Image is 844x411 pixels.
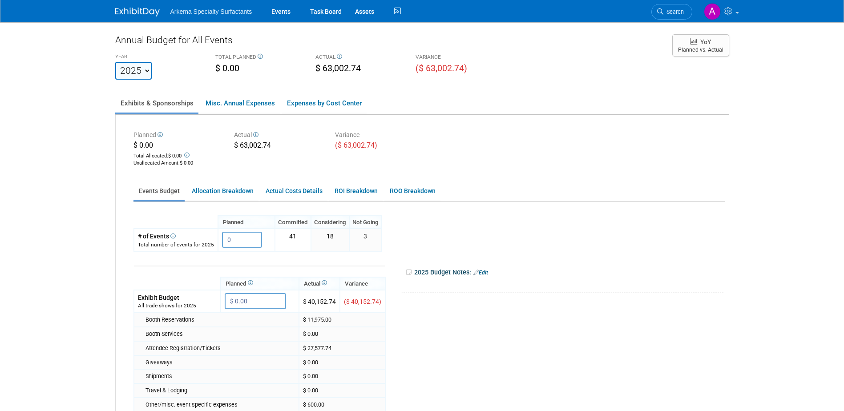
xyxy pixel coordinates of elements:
[138,302,217,310] div: All trade shows for 2025
[221,277,299,290] th: Planned
[145,387,295,395] div: Travel & Lodging
[133,160,178,166] span: Unallocated Amount
[138,232,214,241] div: # of Events
[340,277,385,290] th: Variance
[133,151,221,160] div: Total Allocated:
[218,216,275,229] th: Planned
[115,33,663,51] div: Annual Budget for All Events
[145,316,295,324] div: Booth Reservations
[260,182,327,200] a: Actual Costs Details
[299,383,385,398] td: $ 0.00
[145,330,295,338] div: Booth Services
[180,160,193,166] span: $ 0.00
[145,401,295,409] div: Other/misc. event-specific expenses
[145,359,295,367] div: Giveaways
[275,229,311,251] td: 41
[299,313,385,327] td: $ 11,975.00
[234,141,322,152] div: $ 63,002.74
[672,34,729,56] button: YoY Planned vs. Actual
[168,153,182,159] span: $ 0.00
[335,130,423,141] div: Variance
[133,130,221,141] div: Planned
[473,270,488,276] a: Edit
[145,344,295,352] div: Attendee Registration/Tickets
[145,372,295,380] div: Shipments
[299,327,385,341] td: $ 0.00
[416,53,502,62] div: VARIANCE
[234,130,322,141] div: Actual
[115,8,160,16] img: ExhibitDay
[315,53,402,62] div: ACTUAL
[349,229,382,251] td: 3
[133,160,221,167] div: :
[700,38,711,45] span: YoY
[115,53,202,62] div: YEAR
[335,141,377,149] span: ($ 63,002.74)
[133,141,153,149] span: $ 0.00
[299,290,340,313] td: $ 40,152.74
[282,94,367,113] a: Expenses by Cost Center
[311,229,349,251] td: 18
[115,94,198,113] a: Exhibits & Sponsorships
[215,63,239,73] span: $ 0.00
[405,266,723,279] div: 2025 Budget Notes:
[416,63,467,73] span: ($ 63,002.74)
[275,216,311,229] th: Committed
[299,277,340,290] th: Actual
[329,182,383,200] a: ROI Breakdown
[138,241,214,249] div: Total number of events for 2025
[704,3,721,20] img: Amanda Pyatt
[170,8,252,15] span: Arkema Specialty Surfactants
[384,182,440,200] a: ROO Breakdown
[138,293,217,302] div: Exhibit Budget
[663,8,684,15] span: Search
[651,4,692,20] a: Search
[344,298,381,305] span: ($ 40,152.74)
[299,355,385,370] td: $ 0.00
[299,369,385,383] td: $ 0.00
[215,53,302,62] div: TOTAL PLANNED
[315,63,361,73] span: $ 63,002.74
[299,341,385,355] td: $ 27,577.74
[133,182,185,200] a: Events Budget
[200,94,280,113] a: Misc. Annual Expenses
[311,216,349,229] th: Considering
[186,182,258,200] a: Allocation Breakdown
[349,216,382,229] th: Not Going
